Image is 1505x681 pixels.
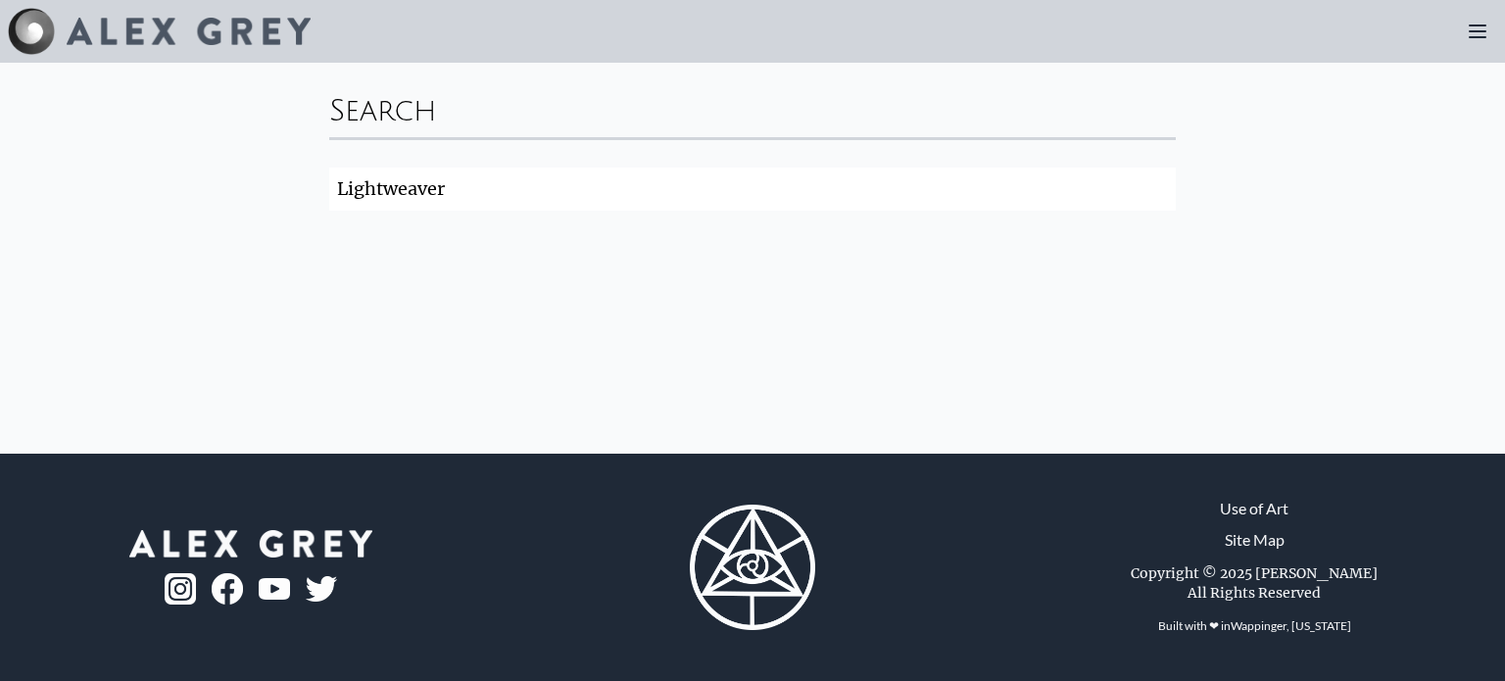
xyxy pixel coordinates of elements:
input: Search... [329,168,1176,211]
img: youtube-logo.png [259,578,290,601]
div: Built with ❤ in [1150,610,1359,642]
div: All Rights Reserved [1188,583,1321,603]
div: Search [329,78,1176,137]
img: fb-logo.png [212,573,243,605]
img: ig-logo.png [165,573,196,605]
div: Copyright © 2025 [PERSON_NAME] [1131,563,1378,583]
a: Site Map [1225,528,1285,552]
img: twitter-logo.png [306,576,337,602]
a: Use of Art [1220,497,1288,520]
a: Wappinger, [US_STATE] [1231,618,1351,633]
